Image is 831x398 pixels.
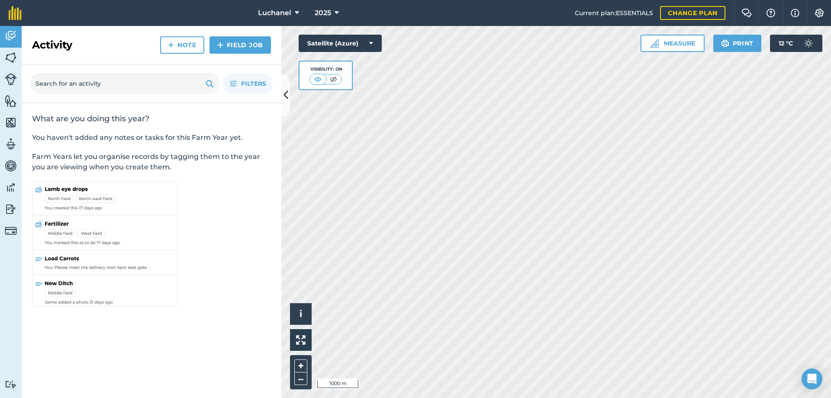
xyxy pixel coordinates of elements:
[5,51,17,64] img: svg+xml;base64,PHN2ZyB4bWxucz0iaHR0cDovL3d3dy53My5vcmcvMjAwMC9zdmciIHdpZHRoPSI1NiIgaGVpZ2h0PSI2MC...
[241,79,266,88] span: Filters
[315,8,331,18] span: 2025
[294,372,307,385] button: –
[814,9,825,17] img: A cog icon
[779,35,793,52] span: 12 ° C
[5,73,17,85] img: svg+xml;base64,PD94bWwgdmVyc2lvbj0iMS4wIiBlbmNvZGluZz0idXRmLTgiPz4KPCEtLSBHZW5lcmF0b3I6IEFkb2JlIE...
[32,113,271,124] h2: What are you doing this year?
[206,78,214,89] img: svg+xml;base64,PHN2ZyB4bWxucz0iaHR0cDovL3d3dy53My5vcmcvMjAwMC9zdmciIHdpZHRoPSIxOSIgaGVpZ2h0PSIyNC...
[721,38,729,49] img: svg+xml;base64,PHN2ZyB4bWxucz0iaHR0cDovL3d3dy53My5vcmcvMjAwMC9zdmciIHdpZHRoPSIxOSIgaGVpZ2h0PSIyNC...
[650,39,659,48] img: Ruler icon
[168,40,174,50] img: svg+xml;base64,PHN2ZyB4bWxucz0iaHR0cDovL3d3dy53My5vcmcvMjAwMC9zdmciIHdpZHRoPSIxNCIgaGVpZ2h0PSIyNC...
[223,73,273,94] button: Filters
[5,203,17,216] img: svg+xml;base64,PD94bWwgdmVyc2lvbj0iMS4wIiBlbmNvZGluZz0idXRmLTgiPz4KPCEtLSBHZW5lcmF0b3I6IEFkb2JlIE...
[791,8,799,18] img: svg+xml;base64,PHN2ZyB4bWxucz0iaHR0cDovL3d3dy53My5vcmcvMjAwMC9zdmciIHdpZHRoPSIxNyIgaGVpZ2h0PSIxNy...
[766,9,776,17] img: A question mark icon
[641,35,705,52] button: Measure
[660,6,725,20] a: Change plan
[5,225,17,237] img: svg+xml;base64,PD94bWwgdmVyc2lvbj0iMS4wIiBlbmNvZGluZz0idXRmLTgiPz4KPCEtLSBHZW5lcmF0b3I6IEFkb2JlIE...
[5,159,17,172] img: svg+xml;base64,PD94bWwgdmVyc2lvbj0iMS4wIiBlbmNvZGluZz0idXRmLTgiPz4KPCEtLSBHZW5lcmF0b3I6IEFkb2JlIE...
[32,38,72,52] h2: Activity
[209,36,271,54] a: Field Job
[299,35,382,52] button: Satellite (Azure)
[713,35,762,52] button: Print
[32,133,271,143] p: You haven't added any notes or tasks for this Farm Year yet.
[741,9,752,17] img: Two speech bubbles overlapping with the left bubble in the forefront
[217,40,223,50] img: svg+xml;base64,PHN2ZyB4bWxucz0iaHR0cDovL3d3dy53My5vcmcvMjAwMC9zdmciIHdpZHRoPSIxNCIgaGVpZ2h0PSIyNC...
[5,380,17,388] img: svg+xml;base64,PD94bWwgdmVyc2lvbj0iMS4wIiBlbmNvZGluZz0idXRmLTgiPz4KPCEtLSBHZW5lcmF0b3I6IEFkb2JlIE...
[300,308,302,319] span: i
[32,152,271,172] p: Farm Years let you organise records by tagging them to the year you are viewing when you create t...
[9,6,22,20] img: fieldmargin Logo
[296,335,306,345] img: Four arrows, one pointing top left, one top right, one bottom right and the last bottom left
[290,303,312,325] button: i
[5,181,17,194] img: svg+xml;base64,PD94bWwgdmVyc2lvbj0iMS4wIiBlbmNvZGluZz0idXRmLTgiPz4KPCEtLSBHZW5lcmF0b3I6IEFkb2JlIE...
[5,138,17,151] img: svg+xml;base64,PD94bWwgdmVyc2lvbj0iMS4wIiBlbmNvZGluZz0idXRmLTgiPz4KPCEtLSBHZW5lcmF0b3I6IEFkb2JlIE...
[5,94,17,107] img: svg+xml;base64,PHN2ZyB4bWxucz0iaHR0cDovL3d3dy53My5vcmcvMjAwMC9zdmciIHdpZHRoPSI1NiIgaGVpZ2h0PSI2MC...
[575,8,653,18] span: Current plan : ESSENTIALS
[30,73,219,94] input: Search for an activity
[770,35,822,52] button: 12 °C
[5,116,17,129] img: svg+xml;base64,PHN2ZyB4bWxucz0iaHR0cDovL3d3dy53My5vcmcvMjAwMC9zdmciIHdpZHRoPSI1NiIgaGVpZ2h0PSI2MC...
[160,36,204,54] a: Note
[5,29,17,42] img: svg+xml;base64,PD94bWwgdmVyc2lvbj0iMS4wIiBlbmNvZGluZz0idXRmLTgiPz4KPCEtLSBHZW5lcmF0b3I6IEFkb2JlIE...
[258,8,291,18] span: Luchanel
[294,359,307,372] button: +
[802,369,822,389] div: Open Intercom Messenger
[800,35,817,52] img: svg+xml;base64,PD94bWwgdmVyc2lvbj0iMS4wIiBlbmNvZGluZz0idXRmLTgiPz4KPCEtLSBHZW5lcmF0b3I6IEFkb2JlIE...
[309,66,342,73] div: Visibility: On
[312,75,323,84] img: svg+xml;base64,PHN2ZyB4bWxucz0iaHR0cDovL3d3dy53My5vcmcvMjAwMC9zdmciIHdpZHRoPSI1MCIgaGVpZ2h0PSI0MC...
[328,75,339,84] img: svg+xml;base64,PHN2ZyB4bWxucz0iaHR0cDovL3d3dy53My5vcmcvMjAwMC9zdmciIHdpZHRoPSI1MCIgaGVpZ2h0PSI0MC...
